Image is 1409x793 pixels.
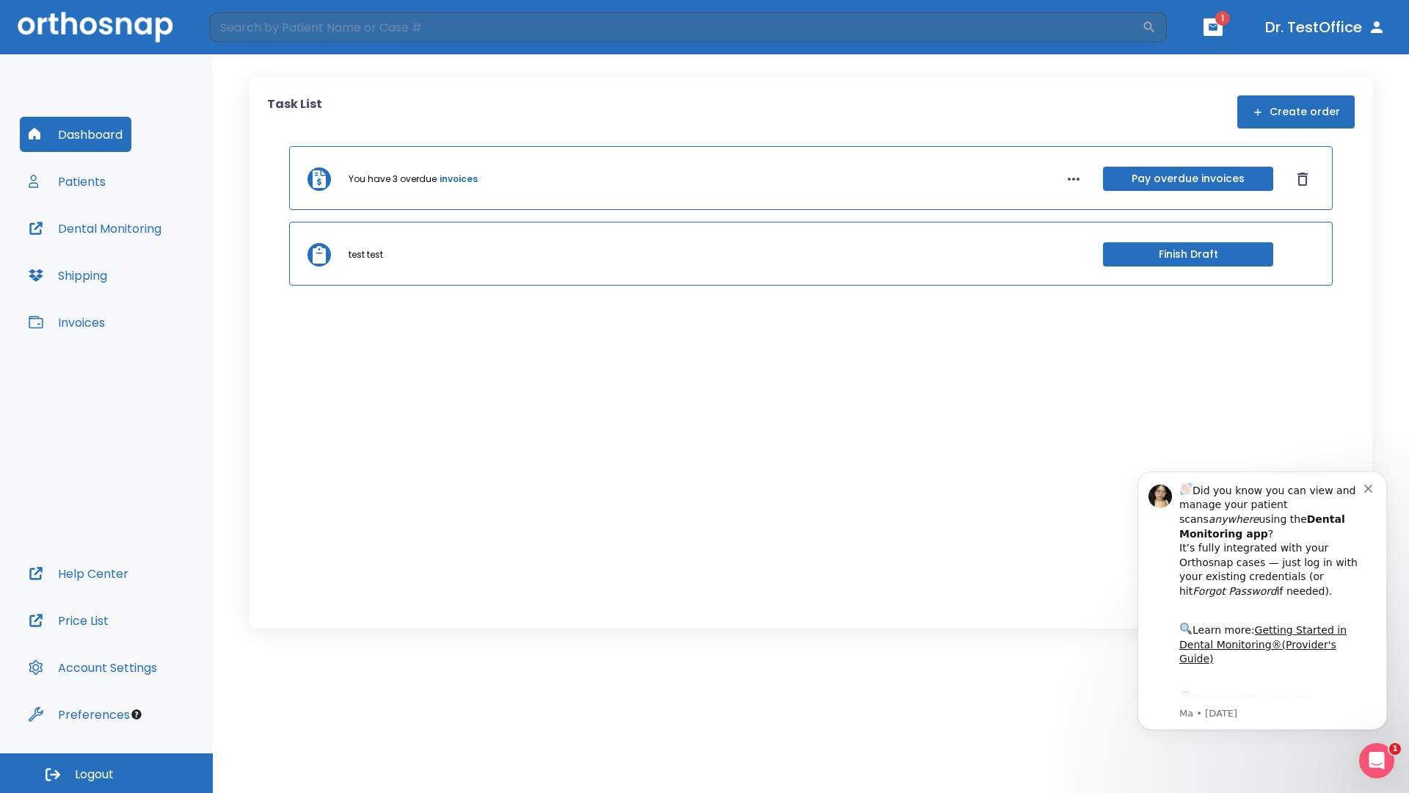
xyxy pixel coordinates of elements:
[64,239,249,314] div: Download the app: | ​ Let us know if you need help getting started!
[20,556,137,591] button: Help Center
[1103,167,1273,191] button: Pay overdue invoices
[20,164,114,199] button: Patients
[1115,449,1409,753] iframe: Intercom notifications message
[1291,167,1314,191] button: Dismiss
[1359,743,1394,778] iframe: Intercom live chat
[20,650,166,685] button: Account Settings
[20,258,116,293] button: Shipping
[349,248,383,261] p: test test
[249,32,261,43] button: Dismiss notification
[1389,743,1401,755] span: 1
[20,697,139,732] button: Preferences
[1103,242,1273,267] button: Finish Draft
[20,305,114,340] button: Invoices
[64,258,249,271] p: Message from Ma, sent 4w ago
[20,211,170,246] button: Dental Monitoring
[349,173,437,186] p: You have 3 overdue
[267,95,322,128] p: Task List
[440,173,478,186] a: invoices
[210,12,1142,42] input: Search by Patient Name or Case #
[64,243,194,269] a: App Store
[1259,14,1391,40] button: Dr. TestOffice
[75,767,114,783] span: Logout
[20,117,131,152] button: Dashboard
[18,12,173,42] img: Orthosnap
[130,708,143,721] div: Tooltip anchor
[1237,95,1355,128] button: Create order
[1215,11,1230,26] span: 1
[20,603,117,638] button: Price List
